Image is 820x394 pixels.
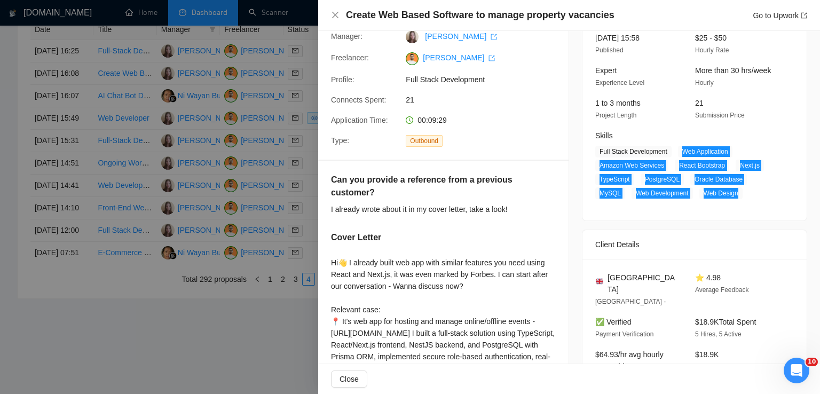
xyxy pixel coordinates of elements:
[695,79,714,86] span: Hourly
[406,116,413,124] span: clock-circle
[331,32,362,41] span: Manager:
[595,230,794,259] div: Client Details
[695,66,771,75] span: More than 30 hrs/week
[695,286,749,294] span: Average Feedback
[595,330,653,338] span: Payment Verification
[753,11,807,20] a: Go to Upworkexport
[595,99,641,107] span: 1 to 3 months
[331,53,369,62] span: Freelancer:
[699,187,743,199] span: Web Design
[806,358,818,366] span: 10
[595,160,668,171] span: Amazon Web Services
[695,318,756,326] span: $18.9K Total Spent
[595,350,664,371] span: $64.93/hr avg hourly rate paid
[595,46,624,54] span: Published
[331,174,522,199] h5: Can you provide a reference from a previous customer?
[595,146,672,157] span: Full Stack Development
[695,112,745,119] span: Submission Price
[425,32,497,41] a: [PERSON_NAME] export
[406,74,566,85] span: Full Stack Development
[695,330,742,338] span: 5 Hires, 5 Active
[331,136,349,145] span: Type:
[491,34,497,40] span: export
[595,34,640,42] span: [DATE] 15:58
[331,75,354,84] span: Profile:
[801,12,807,19] span: export
[736,160,764,171] span: Next.js
[595,131,613,140] span: Skills
[678,146,732,157] span: Web Application
[406,94,566,106] span: 21
[331,96,387,104] span: Connects Spent:
[406,135,443,147] span: Outbound
[331,371,367,388] button: Close
[641,174,684,185] span: PostgreSQL
[595,318,632,326] span: ✅ Verified
[595,79,644,86] span: Experience Level
[595,187,625,199] span: MySQL
[695,34,727,42] span: $25 - $50
[417,116,447,124] span: 00:09:29
[632,187,693,199] span: Web Development
[608,272,678,295] span: [GEOGRAPHIC_DATA]
[331,116,388,124] span: Application Time:
[595,298,666,305] span: [GEOGRAPHIC_DATA] -
[340,373,359,385] span: Close
[346,9,614,22] h4: Create Web Based Software to manage property vacancies
[596,278,603,285] img: 🇬🇧
[331,203,556,215] div: I already wrote about it in my cover letter, take a look!
[695,99,704,107] span: 21
[331,231,381,244] h5: Cover Letter
[690,174,747,185] span: Oracle Database
[695,350,719,359] span: $18.9K
[406,52,419,65] img: c1NLmzrk-0pBZjOo1nLSJnOz0itNHKTdmMHAt8VIsLFzaWqqsJDJtcFyV3OYvrqgu3
[331,11,340,19] span: close
[695,363,727,371] span: Total Spent
[595,174,634,185] span: TypeScript
[695,273,721,282] span: ⭐ 4.98
[595,112,636,119] span: Project Length
[331,11,340,20] button: Close
[595,66,617,75] span: Expert
[784,358,809,383] iframe: Intercom live chat
[488,55,495,61] span: export
[423,53,495,62] a: [PERSON_NAME] export
[675,160,729,171] span: React Bootstrap
[695,46,729,54] span: Hourly Rate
